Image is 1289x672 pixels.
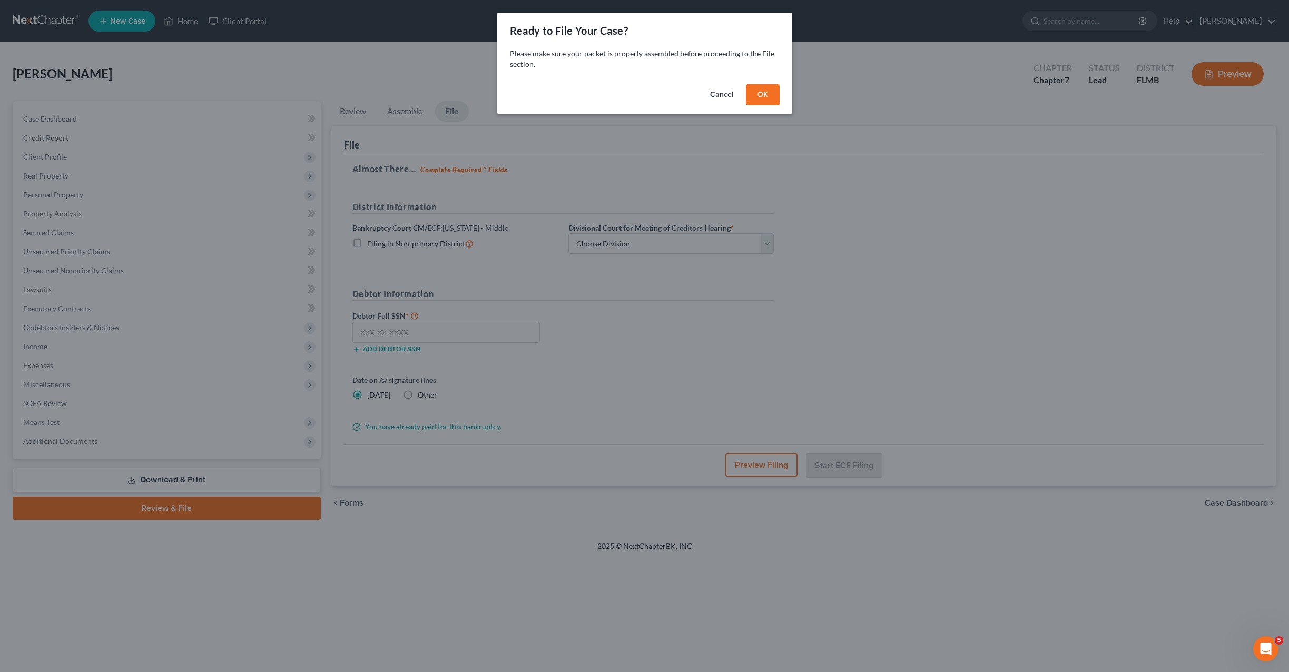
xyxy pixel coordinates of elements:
div: Ready to File Your Case? [510,23,628,38]
button: Cancel [702,84,742,105]
iframe: Intercom live chat [1253,636,1278,661]
span: 5 [1275,636,1283,645]
button: OK [746,84,780,105]
p: Please make sure your packet is properly assembled before proceeding to the File section. [510,48,780,70]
